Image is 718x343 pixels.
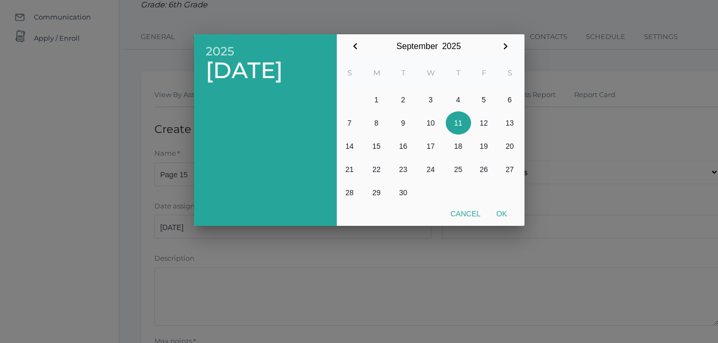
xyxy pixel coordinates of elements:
abbr: Sunday [347,68,352,78]
button: 18 [446,135,471,158]
button: 2 [391,88,416,111]
button: 26 [471,158,497,181]
span: 2025 [206,45,325,58]
button: 15 [363,135,391,158]
button: 23 [391,158,416,181]
button: 1 [363,88,391,111]
button: 27 [497,158,523,181]
button: 11 [446,111,471,135]
button: 8 [363,111,391,135]
abbr: Saturday [508,68,512,78]
button: 5 [471,88,497,111]
abbr: Monday [373,68,380,78]
button: 4 [446,88,471,111]
button: 29 [363,181,391,204]
button: 25 [446,158,471,181]
button: 20 [497,135,523,158]
button: 17 [416,135,446,158]
button: 24 [416,158,446,181]
button: 3 [416,88,446,111]
abbr: Wednesday [427,68,435,78]
button: 6 [497,88,523,111]
button: Ok [489,204,515,223]
button: 22 [363,158,391,181]
button: Cancel [443,204,489,223]
button: 16 [391,135,416,158]
button: 12 [471,111,497,135]
button: 19 [471,135,497,158]
button: 13 [497,111,523,135]
abbr: Friday [482,68,486,78]
button: 30 [391,181,416,204]
abbr: Thursday [456,68,461,78]
button: 10 [416,111,446,135]
button: 14 [337,135,363,158]
button: 9 [391,111,416,135]
button: 21 [337,158,363,181]
abbr: Tuesday [401,68,406,78]
span: [DATE] [206,58,325,83]
button: 28 [337,181,363,204]
button: 7 [337,111,363,135]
